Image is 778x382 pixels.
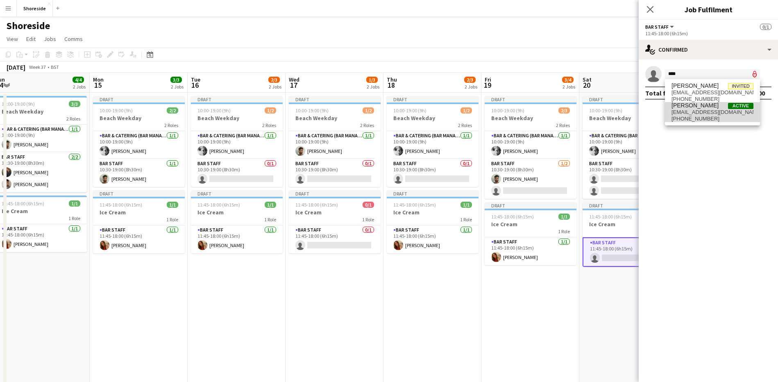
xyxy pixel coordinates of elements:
[289,131,381,159] app-card-role: Bar & Catering (Bar Manager)1/110:00-19:00 (9h)[PERSON_NAME]
[671,109,753,116] span: lucyttaplin@gmail.com
[583,131,674,159] app-card-role: Bar & Catering (Bar Manager)1/110:00-19:00 (9h)[PERSON_NAME]
[100,202,142,208] span: 11:45-18:00 (6h15m)
[387,131,479,159] app-card-role: Bar & Catering (Bar Manager)1/110:00-19:00 (9h)[PERSON_NAME]
[61,34,86,44] a: Comms
[166,216,178,223] span: 1 Role
[93,96,185,187] app-job-card: Draft10:00-19:00 (9h)2/2Beach Weekday2 RolesBar & Catering (Bar Manager)1/110:00-19:00 (9h)[PERSO...
[289,96,381,187] div: Draft10:00-19:00 (9h)1/2Beach Weekday2 RolesBar & Catering (Bar Manager)1/110:00-19:00 (9h)[PERSO...
[360,122,374,128] span: 2 Roles
[583,202,674,209] div: Draft
[491,107,524,114] span: 10:00-19:00 (9h)
[92,80,104,90] span: 15
[458,122,472,128] span: 2 Roles
[485,114,576,122] h3: Beach Weekday
[191,159,283,187] app-card-role: Bar Staff0/110:30-19:00 (8h30m)
[583,159,674,199] app-card-role: Bar Staff0/210:30-19:00 (8h30m)
[191,190,283,197] div: Draft
[190,80,200,90] span: 16
[44,35,56,43] span: Jobs
[393,107,426,114] span: 10:00-19:00 (9h)
[387,190,479,197] div: Draft
[191,114,283,122] h3: Beach Weekday
[66,116,80,122] span: 2 Roles
[170,77,182,83] span: 3/3
[27,64,48,70] span: Week 37
[562,77,574,83] span: 3/4
[363,202,374,208] span: 0/1
[485,96,576,199] app-job-card: Draft10:00-19:00 (9h)2/3Beach Weekday2 RolesBar & Catering (Bar Manager)1/110:00-19:00 (9h)[PERSO...
[2,200,44,207] span: 11:45-18:00 (6h15m)
[93,209,185,216] h3: Ice Cream
[265,202,276,208] span: 1/1
[2,101,35,107] span: 10:00-19:00 (9h)
[41,34,59,44] a: Jobs
[387,114,479,122] h3: Beach Weekday
[558,228,570,234] span: 1 Role
[191,225,283,253] app-card-role: Bar Staff1/111:45-18:00 (6h15m)[PERSON_NAME]
[191,96,283,187] app-job-card: Draft10:00-19:00 (9h)1/2Beach Weekday2 RolesBar & Catering (Bar Manager)1/110:00-19:00 (9h)[PERSO...
[583,202,674,267] app-job-card: Draft11:45-18:00 (6h15m)0/1Ice Cream1 RoleBar Staff0/111:45-18:00 (6h15m)
[760,24,771,30] span: 0/1
[23,34,39,44] a: Edit
[7,63,25,71] div: [DATE]
[367,84,379,90] div: 2 Jobs
[93,225,185,253] app-card-role: Bar Staff1/111:45-18:00 (6h15m)[PERSON_NAME]
[100,107,133,114] span: 10:00-19:00 (9h)
[645,24,669,30] span: Bar Staff
[645,24,675,30] button: Bar Staff
[483,80,491,90] span: 19
[93,190,185,253] app-job-card: Draft11:45-18:00 (6h15m)1/1Ice Cream1 RoleBar Staff1/111:45-18:00 (6h15m)[PERSON_NAME]
[295,107,329,114] span: 10:00-19:00 (9h)
[17,0,53,16] button: Shoreside
[671,89,753,96] span: lucymeneer711@gmail.com
[289,114,381,122] h3: Beach Weekday
[387,209,479,216] h3: Ice Cream
[671,102,719,109] span: Lucy Taplin
[671,96,753,102] span: +447454255944
[164,122,178,128] span: 2 Roles
[583,237,674,267] app-card-role: Bar Staff0/111:45-18:00 (6h15m)
[366,77,378,83] span: 1/3
[191,131,283,159] app-card-role: Bar & Catering (Bar Manager)1/110:00-19:00 (9h)[PERSON_NAME]
[3,34,21,44] a: View
[26,35,36,43] span: Edit
[7,35,18,43] span: View
[69,200,80,207] span: 1/1
[288,80,299,90] span: 17
[639,4,778,15] h3: Job Fulfilment
[93,131,185,159] app-card-role: Bar & Catering (Bar Manager)1/110:00-19:00 (9h)[PERSON_NAME]
[69,101,80,107] span: 3/3
[464,77,476,83] span: 2/3
[73,77,84,83] span: 4/4
[387,96,479,187] div: Draft10:00-19:00 (9h)1/2Beach Weekday2 RolesBar & Catering (Bar Manager)1/110:00-19:00 (9h)[PERSO...
[485,202,576,265] app-job-card: Draft11:45-18:00 (6h15m)1/1Ice Cream1 RoleBar Staff1/111:45-18:00 (6h15m)[PERSON_NAME]
[556,122,570,128] span: 2 Roles
[671,82,719,89] span: Lucy Meneer
[485,96,576,102] div: Draft
[51,64,59,70] div: BST
[645,89,673,97] div: Total fee
[460,202,472,208] span: 1/1
[387,190,479,253] app-job-card: Draft11:45-18:00 (6h15m)1/1Ice Cream1 RoleBar Staff1/111:45-18:00 (6h15m)[PERSON_NAME]
[269,84,281,90] div: 2 Jobs
[93,114,185,122] h3: Beach Weekday
[460,107,472,114] span: 1/2
[262,122,276,128] span: 2 Roles
[289,190,381,253] app-job-card: Draft11:45-18:00 (6h15m)0/1Ice Cream1 RoleBar Staff0/111:45-18:00 (6h15m)
[362,216,374,223] span: 1 Role
[460,216,472,223] span: 1 Role
[485,237,576,265] app-card-role: Bar Staff1/111:45-18:00 (6h15m)[PERSON_NAME]
[728,103,753,109] span: Active
[264,216,276,223] span: 1 Role
[197,202,240,208] span: 11:45-18:00 (6h15m)
[191,190,283,253] app-job-card: Draft11:45-18:00 (6h15m)1/1Ice Cream1 RoleBar Staff1/111:45-18:00 (6h15m)[PERSON_NAME]
[265,107,276,114] span: 1/2
[64,35,83,43] span: Comms
[191,76,200,83] span: Tue
[363,107,374,114] span: 1/2
[485,159,576,199] app-card-role: Bar Staff1/210:30-19:00 (8h30m)[PERSON_NAME]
